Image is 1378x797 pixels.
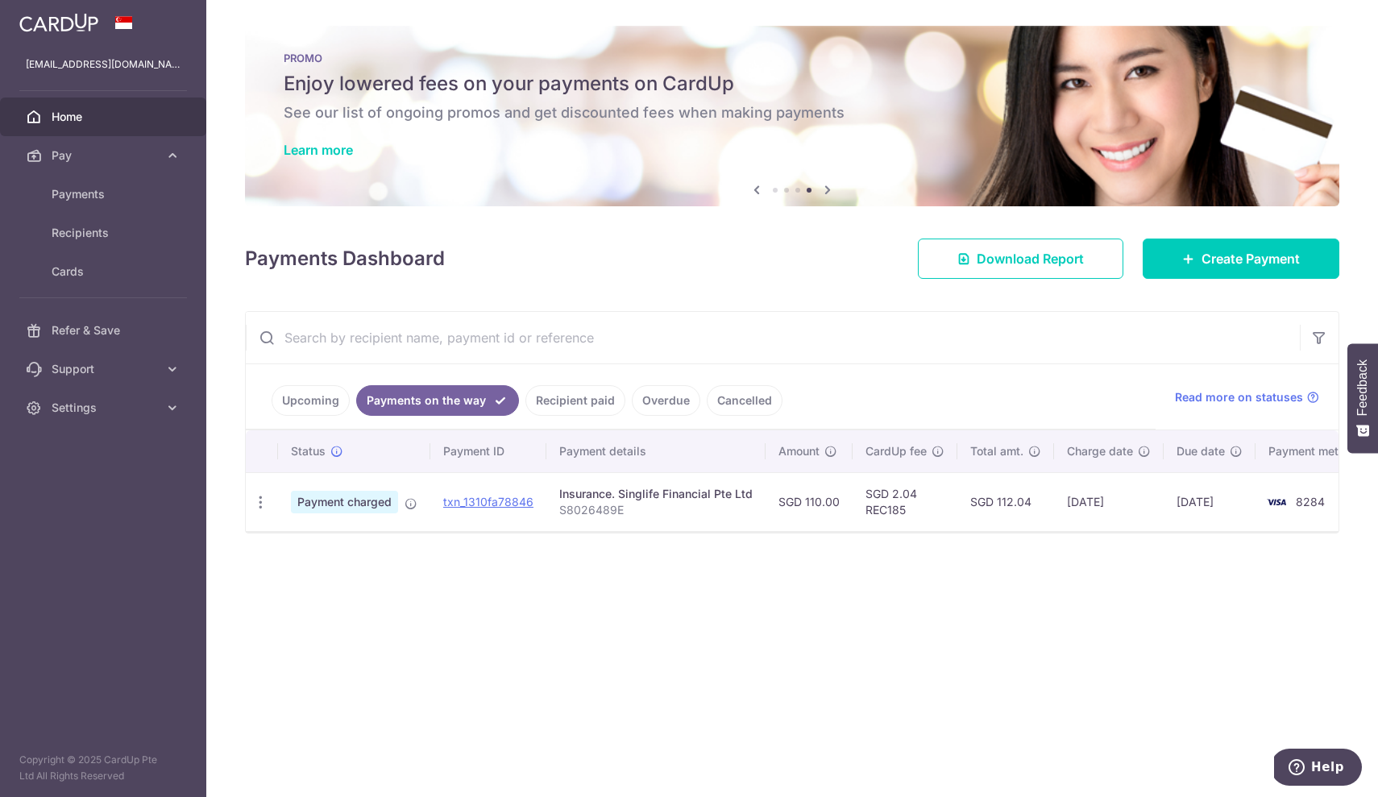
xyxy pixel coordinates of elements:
[1296,495,1325,509] span: 8284
[52,322,158,338] span: Refer & Save
[246,312,1300,363] input: Search by recipient name, payment id or reference
[977,249,1084,268] span: Download Report
[52,264,158,280] span: Cards
[1175,389,1303,405] span: Read more on statuses
[766,472,853,531] td: SGD 110.00
[1177,443,1225,459] span: Due date
[19,13,98,32] img: CardUp
[957,472,1054,531] td: SGD 112.04
[284,52,1301,64] p: PROMO
[853,472,957,531] td: SGD 2.04 REC185
[1274,749,1362,789] iframe: Opens a widget where you can find more information
[918,239,1123,279] a: Download Report
[1164,472,1256,531] td: [DATE]
[1054,472,1164,531] td: [DATE]
[1143,239,1339,279] a: Create Payment
[546,430,766,472] th: Payment details
[52,400,158,416] span: Settings
[559,502,753,518] p: S8026489E
[245,244,445,273] h4: Payments Dashboard
[778,443,820,459] span: Amount
[707,385,782,416] a: Cancelled
[26,56,181,73] p: [EMAIL_ADDRESS][DOMAIN_NAME]
[443,495,533,509] a: txn_1310fa78846
[52,147,158,164] span: Pay
[1202,249,1300,268] span: Create Payment
[632,385,700,416] a: Overdue
[52,186,158,202] span: Payments
[52,109,158,125] span: Home
[1347,343,1378,453] button: Feedback - Show survey
[559,486,753,502] div: Insurance. Singlife Financial Pte Ltd
[356,385,519,416] a: Payments on the way
[245,26,1339,206] img: Latest Promos banner
[970,443,1023,459] span: Total amt.
[284,71,1301,97] h5: Enjoy lowered fees on your payments on CardUp
[52,225,158,241] span: Recipients
[291,443,326,459] span: Status
[272,385,350,416] a: Upcoming
[525,385,625,416] a: Recipient paid
[1256,430,1378,472] th: Payment method
[1260,492,1293,512] img: Bank Card
[1175,389,1319,405] a: Read more on statuses
[430,430,546,472] th: Payment ID
[865,443,927,459] span: CardUp fee
[1355,359,1370,416] span: Feedback
[1067,443,1133,459] span: Charge date
[52,361,158,377] span: Support
[291,491,398,513] span: Payment charged
[284,103,1301,122] h6: See our list of ongoing promos and get discounted fees when making payments
[284,142,353,158] a: Learn more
